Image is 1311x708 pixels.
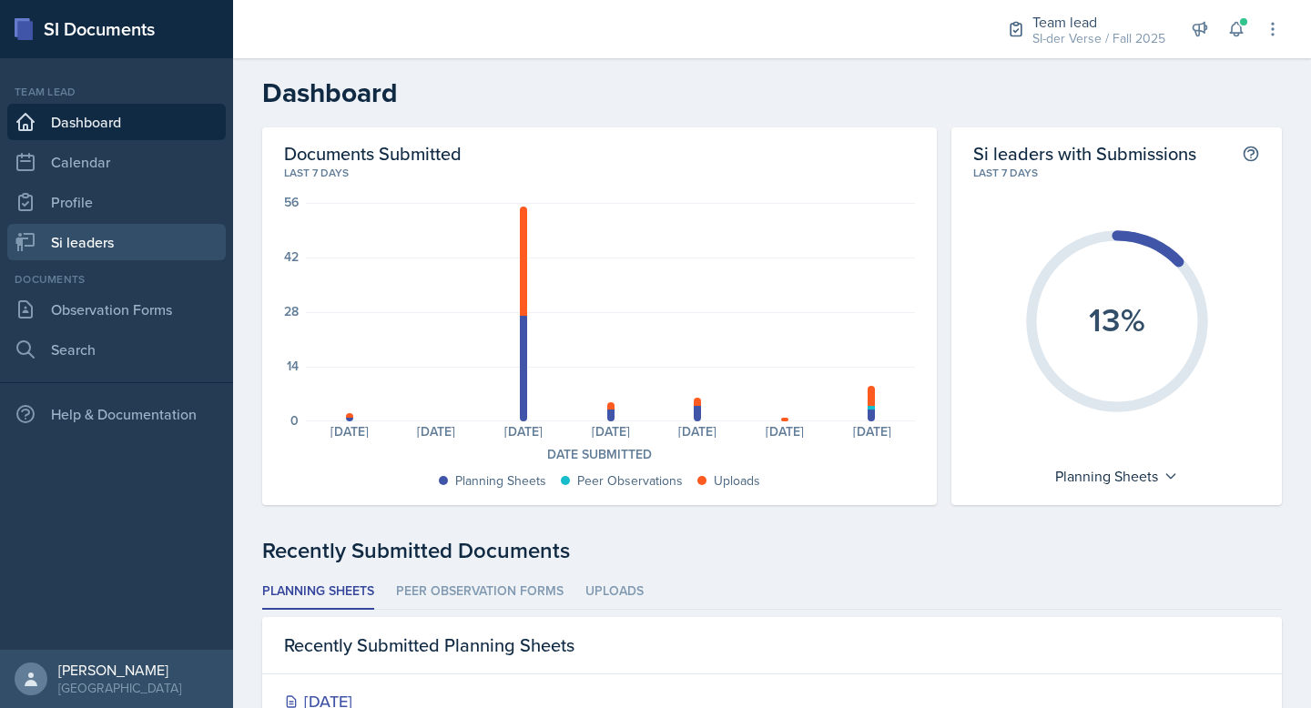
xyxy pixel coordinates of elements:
[290,414,299,427] div: 0
[741,425,828,438] div: [DATE]
[585,574,644,610] li: Uploads
[1032,11,1165,33] div: Team lead
[262,534,1282,567] div: Recently Submitted Documents
[284,165,915,181] div: Last 7 days
[655,425,742,438] div: [DATE]
[714,471,760,491] div: Uploads
[973,142,1196,165] h2: Si leaders with Submissions
[7,291,226,328] a: Observation Forms
[480,425,567,438] div: [DATE]
[287,359,299,372] div: 14
[7,104,226,140] a: Dashboard
[7,184,226,220] a: Profile
[262,617,1282,674] div: Recently Submitted Planning Sheets
[58,661,181,679] div: [PERSON_NAME]
[262,574,374,610] li: Planning Sheets
[7,224,226,260] a: Si leaders
[284,142,915,165] h2: Documents Submitted
[1032,29,1165,48] div: SI-der Verse / Fall 2025
[284,445,915,464] div: Date Submitted
[306,425,393,438] div: [DATE]
[7,331,226,368] a: Search
[262,76,1282,109] h2: Dashboard
[393,425,481,438] div: [DATE]
[567,425,655,438] div: [DATE]
[58,679,181,697] div: [GEOGRAPHIC_DATA]
[7,271,226,288] div: Documents
[284,196,299,208] div: 56
[284,305,299,318] div: 28
[1046,461,1187,491] div: Planning Sheets
[828,425,916,438] div: [DATE]
[1089,296,1145,343] text: 13%
[455,471,546,491] div: Planning Sheets
[7,144,226,180] a: Calendar
[7,396,226,432] div: Help & Documentation
[577,471,683,491] div: Peer Observations
[7,84,226,100] div: Team lead
[284,250,299,263] div: 42
[973,165,1260,181] div: Last 7 days
[396,574,564,610] li: Peer Observation Forms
